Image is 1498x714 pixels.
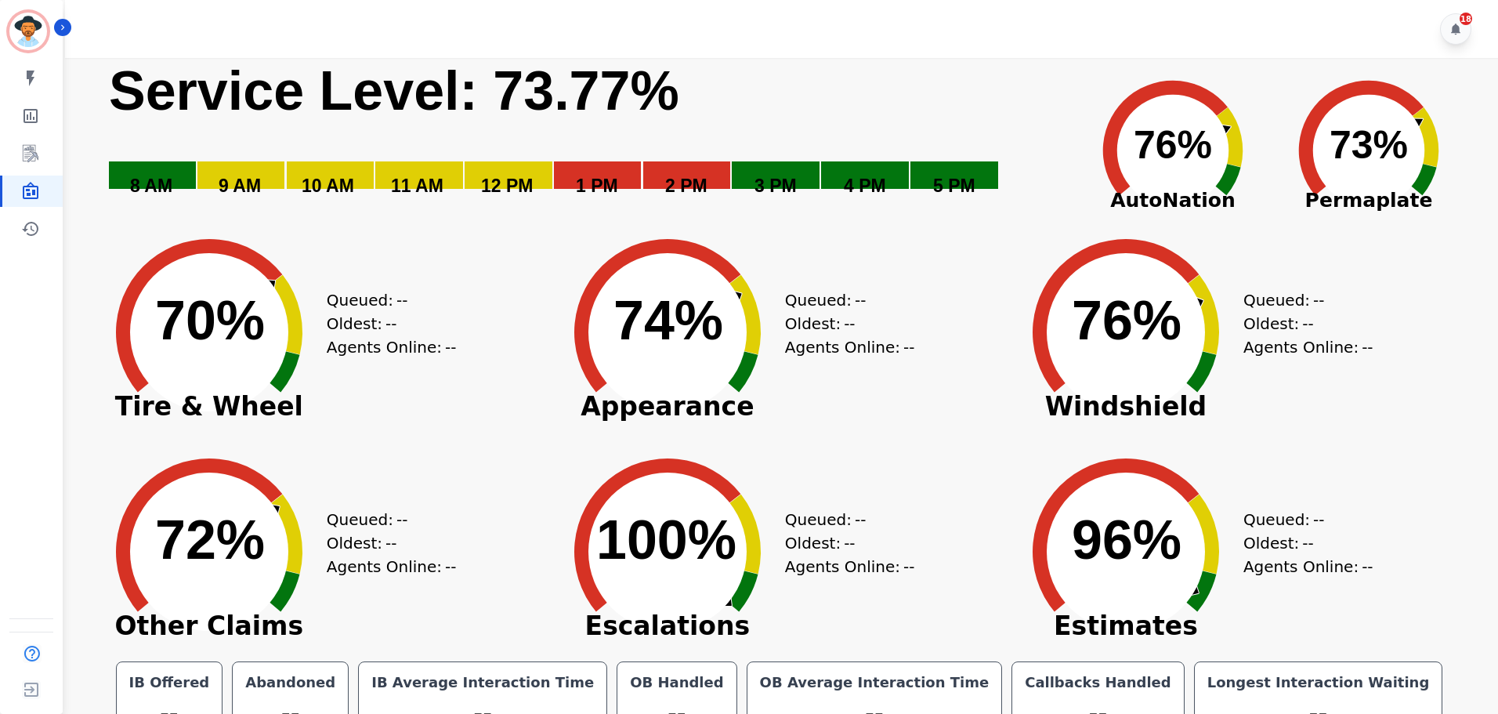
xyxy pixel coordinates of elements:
[785,288,903,312] div: Queued:
[627,672,726,694] div: OB Handled
[327,508,444,531] div: Queued:
[1362,335,1373,359] span: --
[1313,288,1324,312] span: --
[903,335,914,359] span: --
[1243,288,1361,312] div: Queued:
[844,176,886,196] text: 4 PM
[1008,399,1243,415] span: Windshield
[242,672,338,694] div: Abandoned
[396,288,407,312] span: --
[1072,290,1181,351] text: 76%
[396,508,407,531] span: --
[1362,555,1373,578] span: --
[92,618,327,634] span: Other Claims
[1330,123,1408,167] text: 73%
[107,58,1072,219] svg: Service Level: 0%
[665,176,707,196] text: 2 PM
[933,176,975,196] text: 5 PM
[596,509,736,571] text: 100%
[1313,508,1324,531] span: --
[576,176,618,196] text: 1 PM
[1243,555,1377,578] div: Agents Online:
[130,176,172,196] text: 8 AM
[9,13,47,50] img: Bordered avatar
[385,312,396,335] span: --
[1243,312,1361,335] div: Oldest:
[785,312,903,335] div: Oldest:
[1302,531,1313,555] span: --
[785,531,903,555] div: Oldest:
[1008,618,1243,634] span: Estimates
[1243,508,1361,531] div: Queued:
[327,555,460,578] div: Agents Online:
[327,312,444,335] div: Oldest:
[1204,672,1433,694] div: Longest Interaction Waiting
[1134,123,1212,167] text: 76%
[219,176,261,196] text: 9 AM
[445,335,456,359] span: --
[445,555,456,578] span: --
[757,672,993,694] div: OB Average Interaction Time
[613,290,723,351] text: 74%
[126,672,213,694] div: IB Offered
[1302,312,1313,335] span: --
[1243,335,1377,359] div: Agents Online:
[481,176,533,196] text: 12 PM
[855,508,866,531] span: --
[368,672,597,694] div: IB Average Interaction Time
[385,531,396,555] span: --
[855,288,866,312] span: --
[92,399,327,415] span: Tire & Wheel
[1243,531,1361,555] div: Oldest:
[785,508,903,531] div: Queued:
[109,60,679,121] text: Service Level: 73.77%
[550,399,785,415] span: Appearance
[155,290,265,351] text: 70%
[155,509,265,571] text: 72%
[785,335,918,359] div: Agents Online:
[754,176,797,196] text: 3 PM
[1022,672,1174,694] div: Callbacks Handled
[903,555,914,578] span: --
[1460,13,1472,25] div: 18
[844,531,855,555] span: --
[391,176,443,196] text: 11 AM
[327,531,444,555] div: Oldest:
[785,555,918,578] div: Agents Online:
[844,312,855,335] span: --
[302,176,354,196] text: 10 AM
[1075,186,1271,216] span: AutoNation
[327,335,460,359] div: Agents Online:
[550,618,785,634] span: Escalations
[327,288,444,312] div: Queued:
[1072,509,1181,571] text: 96%
[1271,186,1467,216] span: Permaplate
